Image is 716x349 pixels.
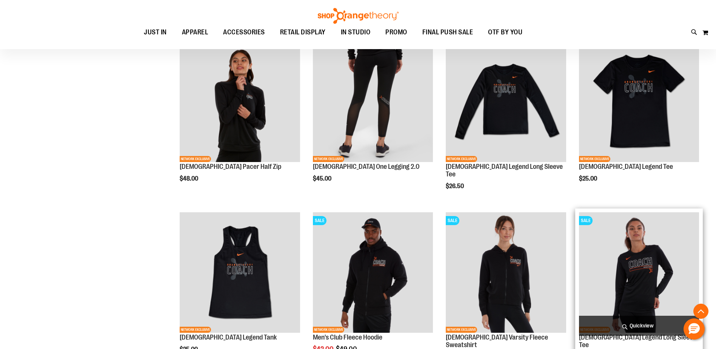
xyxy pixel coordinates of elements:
[446,163,563,178] a: [DEMOGRAPHIC_DATA] Legend Long Sleeve Tee
[446,212,566,332] img: OTF Ladies Coach FA22 Varsity Fleece Full Zip - Black primary image
[313,42,433,162] img: OTF Ladies Coach FA23 One Legging 2.0 - Black primary image
[422,24,473,41] span: FINAL PUSH SALE
[575,38,703,201] div: product
[446,156,477,162] span: NETWORK EXCLUSIVE
[216,24,273,41] a: ACCESSORIES
[446,42,566,162] img: OTF Ladies Coach FA23 Legend LS Tee - Black primary image
[579,42,699,162] img: OTF Ladies Coach FA23 Legend SS Tee - Black primary image
[309,38,437,201] div: product
[174,24,216,41] a: APPAREL
[333,24,378,41] a: IN STUDIO
[176,38,303,201] div: product
[693,304,708,319] button: Back To Top
[313,216,326,225] span: SALE
[341,24,371,41] span: IN STUDIO
[317,8,400,24] img: Shop Orangetheory
[180,42,300,163] a: OTF Ladies Coach FA23 Pacer Half Zip - Black primary imageNETWORK EXCLUSIVE
[273,24,333,41] a: RETAIL DISPLAY
[182,24,208,41] span: APPAREL
[579,42,699,163] a: OTF Ladies Coach FA23 Legend SS Tee - Black primary imageNETWORK EXCLUSIVE
[579,334,696,349] a: [DEMOGRAPHIC_DATA] Legend Long Sleeve Tee
[313,212,433,332] img: OTF Mens Coach FA22 Club Fleece Full Zip - Black primary image
[415,24,481,41] a: FINAL PUSH SALE
[223,24,265,41] span: ACCESSORIES
[313,156,344,162] span: NETWORK EXCLUSIVE
[579,212,699,334] a: OTF Ladies Coach FA22 Legend LS Tee - Black primary imageSALENETWORK EXCLUSIVE
[180,42,300,162] img: OTF Ladies Coach FA23 Pacer Half Zip - Black primary image
[446,334,548,349] a: [DEMOGRAPHIC_DATA] Varsity Fleece Sweatshirt
[446,212,566,334] a: OTF Ladies Coach FA22 Varsity Fleece Full Zip - Black primary imageSALENETWORK EXCLUSIVE
[488,24,522,41] span: OTF BY YOU
[385,24,407,41] span: PROMO
[313,327,344,333] span: NETWORK EXCLUSIVE
[446,42,566,163] a: OTF Ladies Coach FA23 Legend LS Tee - Black primary imageNETWORK EXCLUSIVE
[180,327,211,333] span: NETWORK EXCLUSIVE
[579,156,610,162] span: NETWORK EXCLUSIVE
[446,183,465,190] span: $26.50
[180,156,211,162] span: NETWORK EXCLUSIVE
[579,212,699,332] img: OTF Ladies Coach FA22 Legend LS Tee - Black primary image
[280,24,326,41] span: RETAIL DISPLAY
[579,316,699,336] a: Quickview
[144,24,167,41] span: JUST IN
[579,216,593,225] span: SALE
[180,175,199,182] span: $48.00
[313,163,420,170] a: [DEMOGRAPHIC_DATA] One Legging 2.0
[579,175,598,182] span: $25.00
[378,24,415,41] a: PROMO
[480,24,530,41] a: OTF BY YOU
[180,334,277,341] a: [DEMOGRAPHIC_DATA] Legend Tank
[313,334,382,341] a: Men's Club Fleece Hoodie
[136,24,174,41] a: JUST IN
[180,212,300,334] a: OTF Ladies Coach FA23 Legend Tank - Black primary imageNETWORK EXCLUSIVE
[313,175,333,182] span: $45.00
[313,42,433,163] a: OTF Ladies Coach FA23 One Legging 2.0 - Black primary imageNETWORK EXCLUSIVE
[313,212,433,334] a: OTF Mens Coach FA22 Club Fleece Full Zip - Black primary imageSALENETWORK EXCLUSIVE
[446,216,459,225] span: SALE
[579,163,673,170] a: [DEMOGRAPHIC_DATA] Legend Tee
[446,327,477,333] span: NETWORK EXCLUSIVE
[442,38,570,209] div: product
[684,318,705,340] button: Hello, have a question? Let’s chat.
[180,212,300,332] img: OTF Ladies Coach FA23 Legend Tank - Black primary image
[180,163,281,170] a: [DEMOGRAPHIC_DATA] Pacer Half Zip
